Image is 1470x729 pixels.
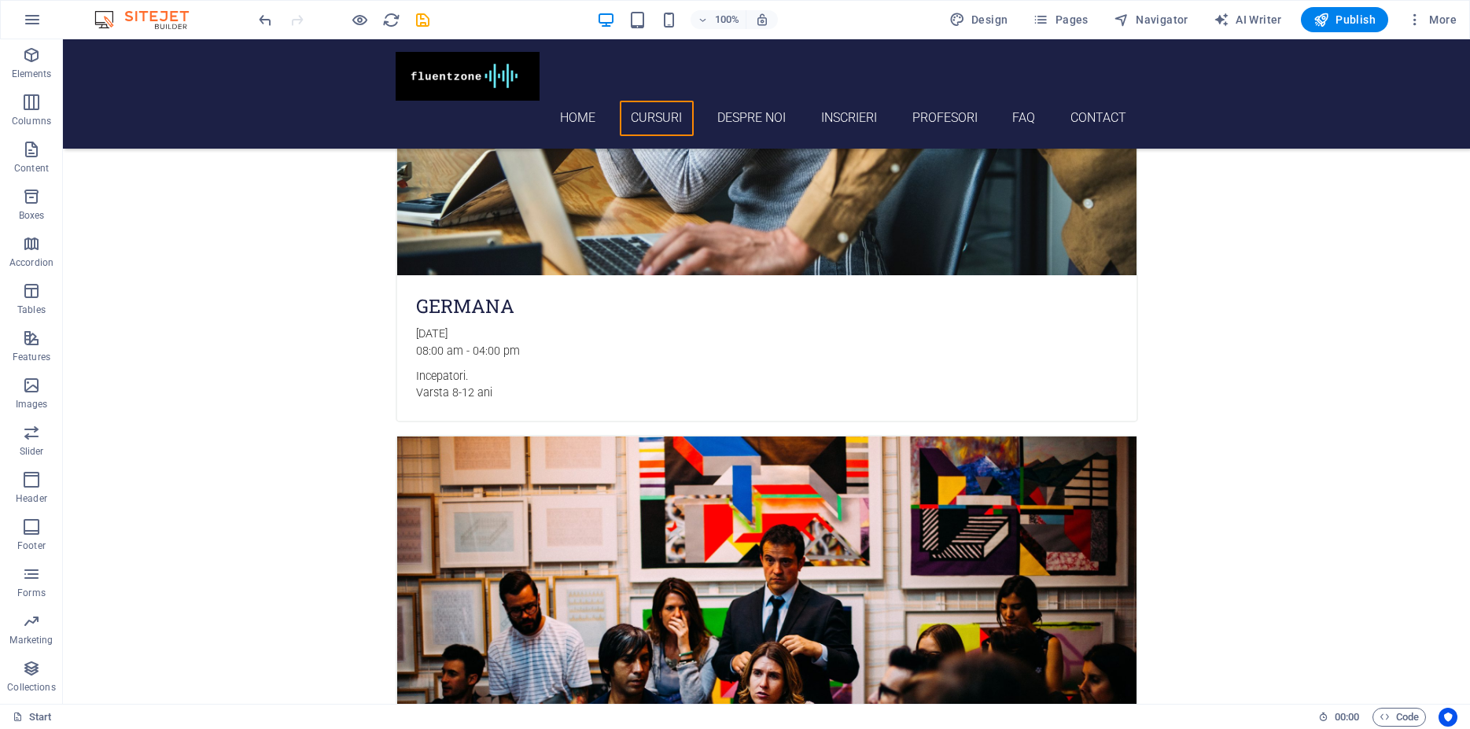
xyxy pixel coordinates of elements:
i: Undo: Edit headline (Ctrl+Z) [256,11,274,29]
span: Publish [1313,12,1376,28]
button: Design [943,7,1015,32]
span: AI Writer [1214,12,1282,28]
span: More [1407,12,1457,28]
p: Images [16,398,48,411]
p: Collections [7,681,55,694]
h6: 100% [714,10,739,29]
p: Accordion [9,256,53,269]
p: Tables [17,304,46,316]
p: Elements [12,68,52,80]
i: Save (Ctrl+S) [414,11,432,29]
button: Usercentrics [1439,708,1457,727]
button: 100% [691,10,746,29]
p: Boxes [19,209,45,222]
button: reload [381,10,400,29]
span: Design [949,12,1008,28]
p: Marketing [9,634,53,646]
p: Header [16,492,47,505]
div: Design (Ctrl+Alt+Y) [943,7,1015,32]
p: Footer [17,539,46,552]
h6: Session time [1318,708,1360,727]
p: Columns [12,115,51,127]
button: More [1401,7,1463,32]
i: Reload page [382,11,400,29]
p: Slider [20,445,44,458]
button: Code [1372,708,1426,727]
button: Navigator [1107,7,1195,32]
span: Navigator [1114,12,1188,28]
button: Publish [1301,7,1388,32]
p: Features [13,351,50,363]
a: Click to cancel selection. Double-click to open Pages [13,708,52,727]
button: AI Writer [1207,7,1288,32]
button: undo [256,10,274,29]
i: On resize automatically adjust zoom level to fit chosen device. [755,13,769,27]
p: Forms [17,587,46,599]
span: Pages [1033,12,1088,28]
span: : [1346,711,1348,723]
button: Pages [1026,7,1094,32]
button: Click here to leave preview mode and continue editing [350,10,369,29]
span: Code [1380,708,1419,727]
button: save [413,10,432,29]
span: 00 00 [1335,708,1359,727]
p: Content [14,162,49,175]
img: Editor Logo [90,10,208,29]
